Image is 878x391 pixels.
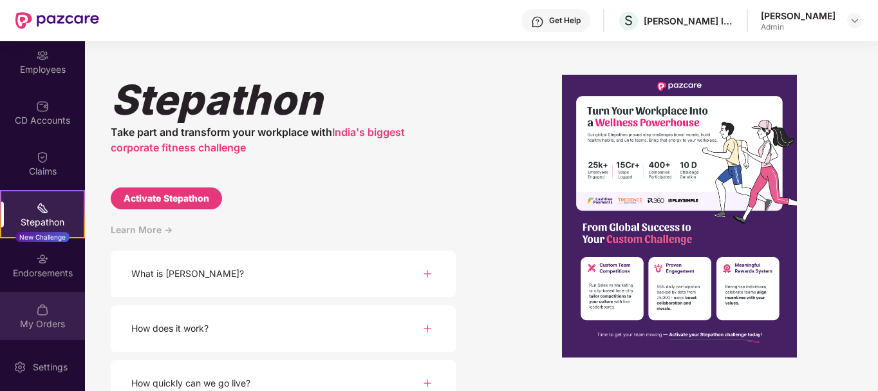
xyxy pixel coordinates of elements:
[131,321,209,336] div: How does it work?
[15,12,99,29] img: New Pazcare Logo
[761,10,836,22] div: [PERSON_NAME]
[14,361,26,374] img: svg+xml;base64,PHN2ZyBpZD0iU2V0dGluZy0yMHgyMCIgeG1sbnM9Imh0dHA6Ly93d3cudzMub3JnLzIwMDAvc3ZnIiB3aW...
[29,361,71,374] div: Settings
[131,376,250,390] div: How quickly can we go live?
[36,100,49,113] img: svg+xml;base64,PHN2ZyBpZD0iQ0RfQWNjb3VudHMiIGRhdGEtbmFtZT0iQ0QgQWNjb3VudHMiIHhtbG5zPSJodHRwOi8vd3...
[761,22,836,32] div: Admin
[36,253,49,265] img: svg+xml;base64,PHN2ZyBpZD0iRW5kb3JzZW1lbnRzIiB4bWxucz0iaHR0cDovL3d3dy53My5vcmcvMjAwMC9zdmciIHdpZH...
[420,266,435,281] img: svg+xml;base64,PHN2ZyBpZD0iUGx1cy0zMngzMiIgeG1sbnM9Imh0dHA6Ly93d3cudzMub3JnLzIwMDAvc3ZnIiB3aWR0aD...
[131,267,244,281] div: What is [PERSON_NAME]?
[531,15,544,28] img: svg+xml;base64,PHN2ZyBpZD0iSGVscC0zMngzMiIgeG1sbnM9Imh0dHA6Ly93d3cudzMub3JnLzIwMDAvc3ZnIiB3aWR0aD...
[549,15,581,26] div: Get Help
[36,49,49,62] img: svg+xml;base64,PHN2ZyBpZD0iRW1wbG95ZWVzIiB4bWxucz0iaHR0cDovL3d3dy53My5vcmcvMjAwMC9zdmciIHdpZHRoPS...
[624,13,633,28] span: S
[644,15,734,27] div: [PERSON_NAME] INOTEC LIMITED
[1,216,84,229] div: Stepathon
[15,232,70,242] div: New Challenge
[36,303,49,316] img: svg+xml;base64,PHN2ZyBpZD0iTXlfT3JkZXJzIiBkYXRhLW5hbWU9Ik15IE9yZGVycyIgeG1sbnM9Imh0dHA6Ly93d3cudz...
[850,15,860,26] img: svg+xml;base64,PHN2ZyBpZD0iRHJvcGRvd24tMzJ4MzIiIHhtbG5zPSJodHRwOi8vd3d3LnczLm9yZy8yMDAwL3N2ZyIgd2...
[111,75,456,124] div: Stepathon
[111,124,456,155] div: Take part and transform your workplace with
[36,202,49,215] img: svg+xml;base64,PHN2ZyB4bWxucz0iaHR0cDovL3d3dy53My5vcmcvMjAwMC9zdmciIHdpZHRoPSIyMSIgaGVpZ2h0PSIyMC...
[111,222,456,251] div: Learn More ->
[124,191,209,205] div: Activate Stepathon
[36,151,49,164] img: svg+xml;base64,PHN2ZyBpZD0iQ2xhaW0iIHhtbG5zPSJodHRwOi8vd3d3LnczLm9yZy8yMDAwL3N2ZyIgd2lkdGg9IjIwIi...
[420,321,435,336] img: svg+xml;base64,PHN2ZyBpZD0iUGx1cy0zMngzMiIgeG1sbnM9Imh0dHA6Ly93d3cudzMub3JnLzIwMDAvc3ZnIiB3aWR0aD...
[420,376,435,391] img: svg+xml;base64,PHN2ZyBpZD0iUGx1cy0zMngzMiIgeG1sbnM9Imh0dHA6Ly93d3cudzMub3JnLzIwMDAvc3ZnIiB3aWR0aD...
